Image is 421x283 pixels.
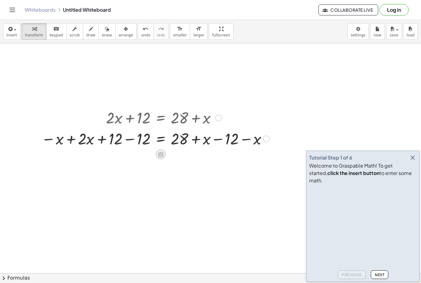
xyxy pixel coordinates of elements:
button: new [370,23,385,40]
span: redo [157,33,165,37]
button: insert [3,23,20,40]
div: Welcome to Graspable Math! To get started, to enter some math. [309,162,417,184]
span: smaller [173,33,187,37]
i: format_size [177,25,183,33]
button: load [403,23,418,40]
span: scrub [70,33,80,37]
i: format_size [196,25,202,33]
button: erase [98,23,115,40]
span: draw [86,33,96,37]
span: undo [141,33,150,37]
div: Tutorial Step 1 of 6 [309,154,352,161]
span: insert [6,33,17,37]
button: Next [371,270,388,279]
span: erase [102,33,112,37]
span: Next [375,273,384,277]
i: redo [158,25,164,33]
button: fullscreen [209,23,233,40]
span: arrange [119,33,133,37]
span: fullscreen [212,33,230,37]
span: save [390,33,398,37]
span: Collaborate Live [324,7,373,13]
button: transform [22,23,47,40]
button: format_sizelarger [190,23,207,40]
i: keyboard [53,25,59,33]
span: settings [351,33,366,37]
span: new [374,33,381,37]
b: click the insert button [327,170,379,176]
button: keyboardkeypad [46,23,67,40]
button: undoundo [138,23,154,40]
span: larger [193,33,204,37]
button: draw [83,23,99,40]
button: redoredo [153,23,169,40]
button: Log in [379,4,409,16]
button: arrange [115,23,137,40]
button: Toggle navigation [7,5,17,15]
button: scrub [66,23,83,40]
button: settings [347,23,369,40]
button: format_sizesmaller [170,23,190,40]
button: Collaborate Live [318,4,378,15]
div: Apply the same math to both sides of the equation [156,149,166,159]
i: undo [143,25,149,33]
span: transform [25,33,43,37]
button: save [386,23,402,40]
a: Whiteboards [25,7,55,13]
span: load [407,33,415,37]
span: keypad [50,33,63,37]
